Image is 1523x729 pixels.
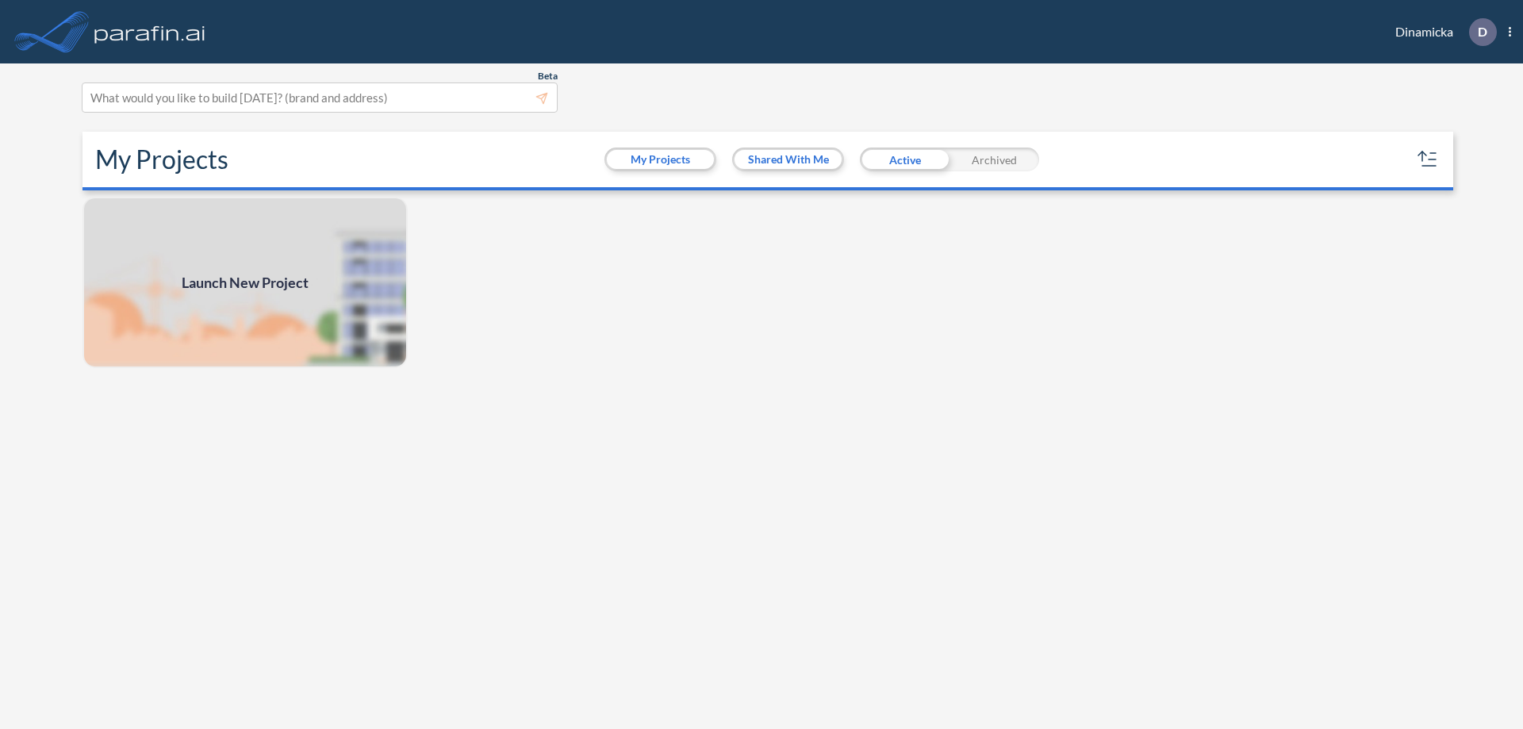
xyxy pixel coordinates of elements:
[538,70,558,82] span: Beta
[735,150,842,169] button: Shared With Me
[182,272,309,294] span: Launch New Project
[949,148,1039,171] div: Archived
[82,197,408,368] a: Launch New Project
[607,150,714,169] button: My Projects
[1415,147,1441,172] button: sort
[1371,18,1511,46] div: Dinamicka
[91,16,209,48] img: logo
[82,197,408,368] img: add
[860,148,949,171] div: Active
[95,144,228,175] h2: My Projects
[1478,25,1487,39] p: D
